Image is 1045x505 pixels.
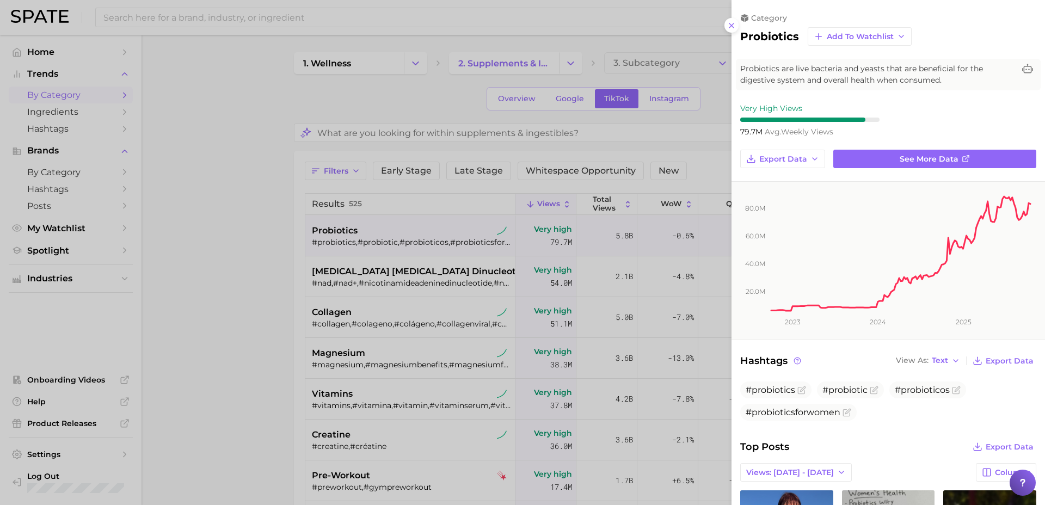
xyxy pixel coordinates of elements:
span: Text [932,358,948,364]
span: weekly views [765,127,833,137]
span: Probiotics are live bacteria and yeasts that are beneficial for the digestive system and overall ... [740,63,1015,86]
tspan: 2024 [870,318,886,326]
div: Very High Views [740,103,880,113]
span: Add to Watchlist [827,32,894,41]
tspan: 40.0m [745,260,765,268]
button: Export Data [970,353,1036,368]
span: #probiotic [822,385,868,395]
button: Views: [DATE] - [DATE] [740,463,852,482]
button: Flag as miscategorized or irrelevant [797,386,806,395]
span: #probiotics [746,385,795,395]
span: category [751,13,787,23]
button: View AsText [893,354,963,368]
span: Export Data [986,442,1034,452]
span: Views: [DATE] - [DATE] [746,468,834,477]
button: Flag as miscategorized or irrelevant [870,386,878,395]
tspan: 80.0m [745,204,765,212]
div: 9 / 10 [740,118,880,122]
h2: probiotics [740,30,799,43]
a: See more data [833,150,1036,168]
span: Export Data [759,155,807,164]
button: Columns [976,463,1036,482]
span: #probioticsforwomen [746,407,840,417]
span: Columns [995,468,1030,477]
span: 79.7m [740,127,765,137]
tspan: 2025 [956,318,972,326]
span: View As [896,358,929,364]
span: Top Posts [740,439,789,454]
button: Export Data [740,150,825,168]
button: Flag as miscategorized or irrelevant [952,386,961,395]
span: Hashtags [740,353,803,368]
abbr: average [765,127,781,137]
span: See more data [900,155,958,164]
span: #probioticos [895,385,950,395]
span: Export Data [986,356,1034,366]
button: Export Data [970,439,1036,454]
tspan: 20.0m [746,287,765,295]
tspan: 60.0m [746,232,765,240]
button: Flag as miscategorized or irrelevant [843,408,851,417]
button: Add to Watchlist [808,27,912,46]
tspan: 2023 [785,318,801,326]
